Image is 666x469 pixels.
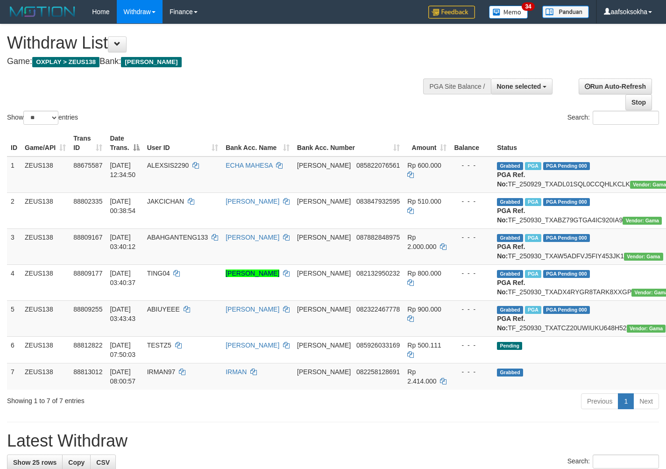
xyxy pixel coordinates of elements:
span: Grabbed [497,369,523,377]
th: Balance [450,130,493,156]
td: 4 [7,264,21,300]
div: - - - [454,341,489,350]
td: ZEUS138 [21,228,70,264]
span: Grabbed [497,234,523,242]
b: PGA Ref. No: [497,207,525,224]
td: ZEUS138 [21,264,70,300]
a: Stop [625,94,652,110]
img: MOTION_logo.png [7,5,78,19]
span: Grabbed [497,270,523,278]
span: Copy 082322467778 to clipboard [356,306,400,313]
td: 3 [7,228,21,264]
td: 7 [7,363,21,390]
span: Rp 500.111 [407,341,441,349]
span: [PERSON_NAME] [121,57,181,67]
th: Amount: activate to sort column ascending [404,130,450,156]
b: PGA Ref. No: [497,243,525,260]
td: 1 [7,156,21,193]
span: ABIUYEEE [147,306,180,313]
span: Copy 083847932595 to clipboard [356,198,400,205]
th: User ID: activate to sort column ascending [143,130,222,156]
span: PGA Pending [543,198,590,206]
th: Date Trans.: activate to sort column descending [106,130,143,156]
span: Marked by aafsreyleap [525,198,541,206]
span: IRMAN97 [147,368,176,376]
span: TING04 [147,270,170,277]
th: ID [7,130,21,156]
div: - - - [454,233,489,242]
span: 88809167 [73,234,102,241]
td: ZEUS138 [21,363,70,390]
span: [PERSON_NAME] [297,234,351,241]
th: Game/API: activate to sort column ascending [21,130,70,156]
div: Showing 1 to 7 of 7 entries [7,392,270,405]
span: 88809255 [73,306,102,313]
span: OXPLAY > ZEUS138 [32,57,99,67]
span: [DATE] 00:38:54 [110,198,135,214]
span: Copy 082132950232 to clipboard [356,270,400,277]
span: [DATE] 07:50:03 [110,341,135,358]
input: Search: [593,111,659,125]
span: Copy 082258128691 to clipboard [356,368,400,376]
span: Rp 2.000.000 [407,234,436,250]
td: ZEUS138 [21,300,70,336]
a: [PERSON_NAME] [226,270,279,277]
th: Bank Acc. Number: activate to sort column ascending [293,130,404,156]
label: Search: [567,111,659,125]
a: ECHA MAHESA [226,162,272,169]
span: [PERSON_NAME] [297,162,351,169]
span: Rp 900.000 [407,306,441,313]
span: Copy 085822076561 to clipboard [356,162,400,169]
span: [DATE] 08:00:57 [110,368,135,385]
span: TESTZ5 [147,341,171,349]
span: [PERSON_NAME] [297,306,351,313]
b: PGA Ref. No: [497,171,525,188]
a: 1 [618,393,634,409]
div: - - - [454,197,489,206]
span: 34 [522,2,534,11]
span: [DATE] 12:34:50 [110,162,135,178]
img: Feedback.jpg [428,6,475,19]
span: [PERSON_NAME] [297,198,351,205]
div: PGA Site Balance / [423,78,490,94]
span: Marked by aaftanly [525,270,541,278]
td: ZEUS138 [21,336,70,363]
a: [PERSON_NAME] [226,306,279,313]
span: PGA Pending [543,162,590,170]
span: Rp 510.000 [407,198,441,205]
img: Button%20Memo.svg [489,6,528,19]
a: IRMAN [226,368,247,376]
a: Run Auto-Refresh [579,78,652,94]
td: 6 [7,336,21,363]
span: [PERSON_NAME] [297,270,351,277]
span: Grabbed [497,198,523,206]
span: ALEXSIS2290 [147,162,189,169]
span: PGA Pending [543,270,590,278]
h4: Game: Bank: [7,57,435,66]
span: Marked by aafpengsreynich [525,162,541,170]
select: Showentries [23,111,58,125]
span: [PERSON_NAME] [297,368,351,376]
span: 88809177 [73,270,102,277]
div: - - - [454,367,489,377]
span: Show 25 rows [13,459,57,466]
span: [PERSON_NAME] [297,341,351,349]
span: Vendor URL: https://trx31.1velocity.biz [623,217,662,225]
span: [DATE] 03:40:37 [110,270,135,286]
b: PGA Ref. No: [497,315,525,332]
span: CSV [96,459,110,466]
td: 5 [7,300,21,336]
span: [DATE] 03:43:43 [110,306,135,322]
td: ZEUS138 [21,192,70,228]
b: PGA Ref. No: [497,279,525,296]
h1: Latest Withdraw [7,432,659,450]
div: - - - [454,161,489,170]
img: panduan.png [542,6,589,18]
a: Next [633,393,659,409]
span: Marked by aaftanly [525,306,541,314]
span: Vendor URL: https://trx31.1velocity.biz [627,325,666,333]
label: Search: [567,455,659,469]
td: 2 [7,192,21,228]
input: Search: [593,455,659,469]
span: 88813012 [73,368,102,376]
